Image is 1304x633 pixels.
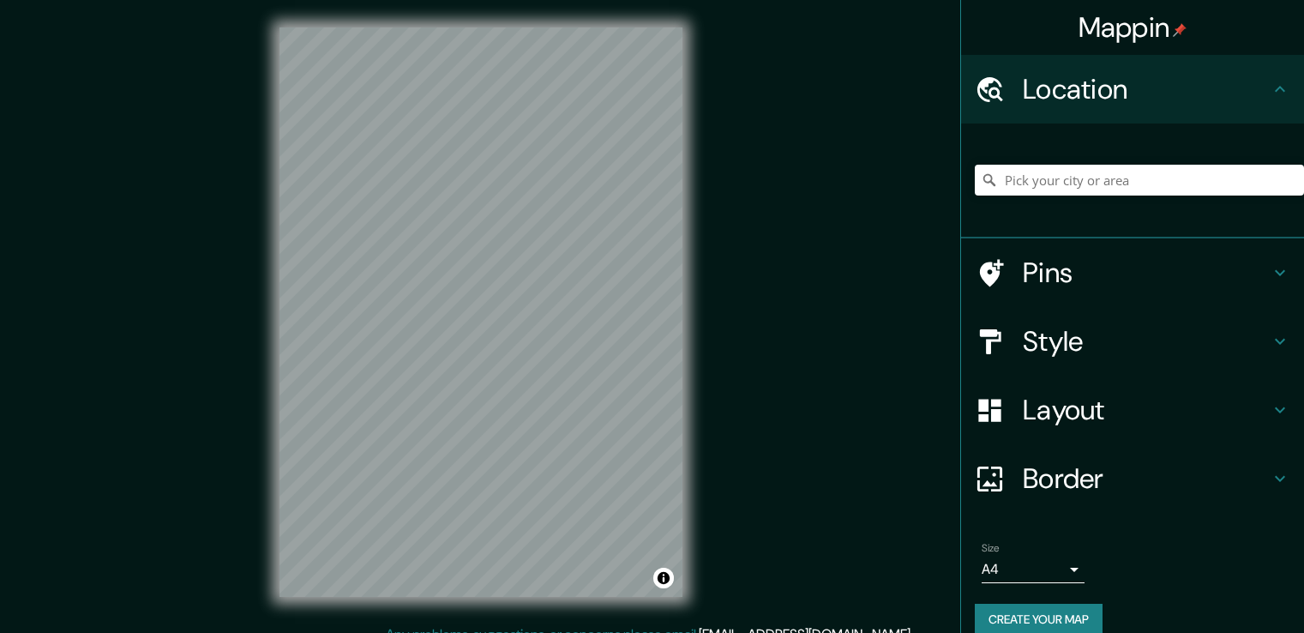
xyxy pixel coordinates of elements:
h4: Layout [1023,393,1270,427]
h4: Style [1023,324,1270,359]
h4: Mappin [1079,10,1187,45]
label: Size [982,541,1000,556]
div: Location [961,55,1304,124]
h4: Border [1023,461,1270,496]
button: Toggle attribution [653,568,674,588]
div: Layout [961,376,1304,444]
h4: Pins [1023,256,1270,290]
div: Style [961,307,1304,376]
input: Pick your city or area [975,165,1304,196]
h4: Location [1023,72,1270,106]
img: pin-icon.png [1173,23,1187,37]
div: Pins [961,238,1304,307]
canvas: Map [279,27,682,597]
div: Border [961,444,1304,513]
div: A4 [982,556,1085,583]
